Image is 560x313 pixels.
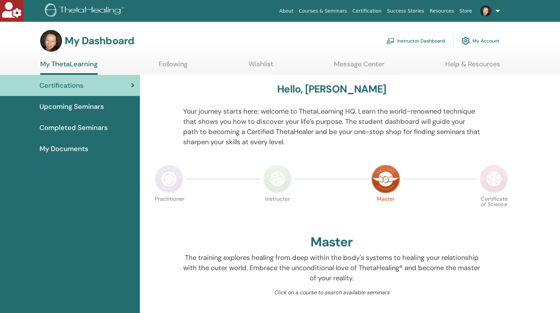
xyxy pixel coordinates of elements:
img: logo.png [45,3,126,19]
img: Practitioner [155,165,183,193]
a: Success Stories [384,5,427,17]
a: Resources [427,5,457,17]
span: Certifications [39,80,83,90]
a: Instructor Dashboard [386,33,445,48]
span: Upcoming Seminars [39,101,104,112]
img: Instructor [263,165,292,193]
a: My ThetaLearning [40,60,98,75]
a: Courses & Seminars [296,5,350,17]
p: Practitioner [155,196,183,225]
img: default.jpg [40,30,62,52]
p: The training explores healing from deep within the body's systems to healing your relationship wi... [183,252,480,283]
a: Store [457,5,475,17]
a: About [276,5,296,17]
img: Certificate of Science [480,165,508,193]
a: Certification [350,5,384,17]
span: My Documents [39,144,88,154]
a: Message Center [334,60,384,73]
img: default.jpg [480,5,491,16]
p: Your journey starts here; welcome to ThetaLearning HQ. Learn the world-renowned technique that sh... [183,106,480,147]
img: Master [371,165,400,193]
p: Instructor [263,196,292,225]
a: Following [159,60,188,73]
a: Wishlist [249,60,273,73]
span: Completed Seminars [39,122,108,133]
a: My Account [462,33,499,48]
img: cog.svg [462,35,470,47]
p: Certificate of Science [480,196,508,225]
p: Click on a course to search available seminars [183,289,480,297]
img: chalkboard-teacher.svg [386,38,395,44]
p: Master [371,196,400,225]
a: Help & Resources [445,60,500,73]
h2: Master [310,234,353,250]
h3: My Dashboard [65,35,134,47]
h3: Hello, [PERSON_NAME] [277,83,386,95]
